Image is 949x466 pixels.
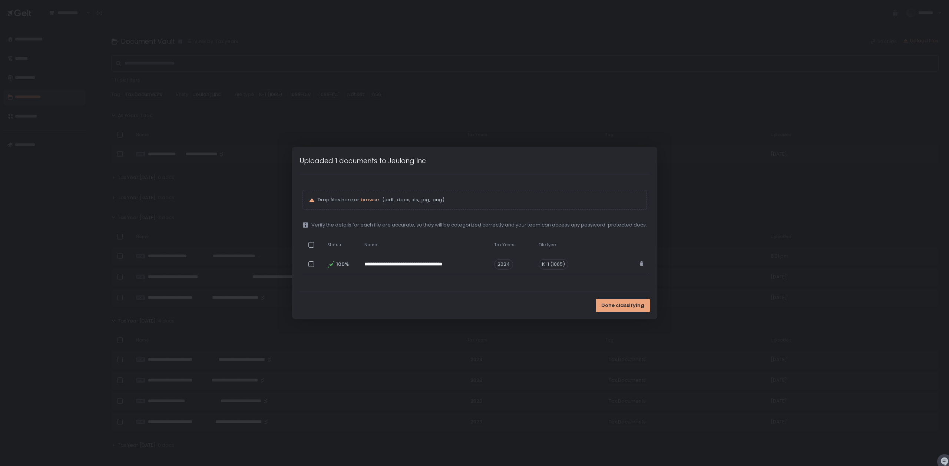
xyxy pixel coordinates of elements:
[494,259,513,270] span: 2024
[596,299,650,312] button: Done classifying
[327,242,341,248] span: Status
[381,196,444,203] span: (.pdf, .docx, .xls, .jpg, .png)
[539,242,556,248] span: File type
[539,259,568,270] div: K-1 (1065)
[318,196,641,203] p: Drop files here or
[361,196,379,203] span: browse
[336,261,348,268] span: 100%
[494,242,515,248] span: Tax Years
[601,302,644,309] span: Done classifying
[300,156,426,166] h1: Uploaded 1 documents to Jeulong Inc
[311,222,647,228] span: Verify the details for each file are accurate, so they will be categorized correctly and your tea...
[364,242,377,248] span: Name
[361,196,379,203] button: browse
